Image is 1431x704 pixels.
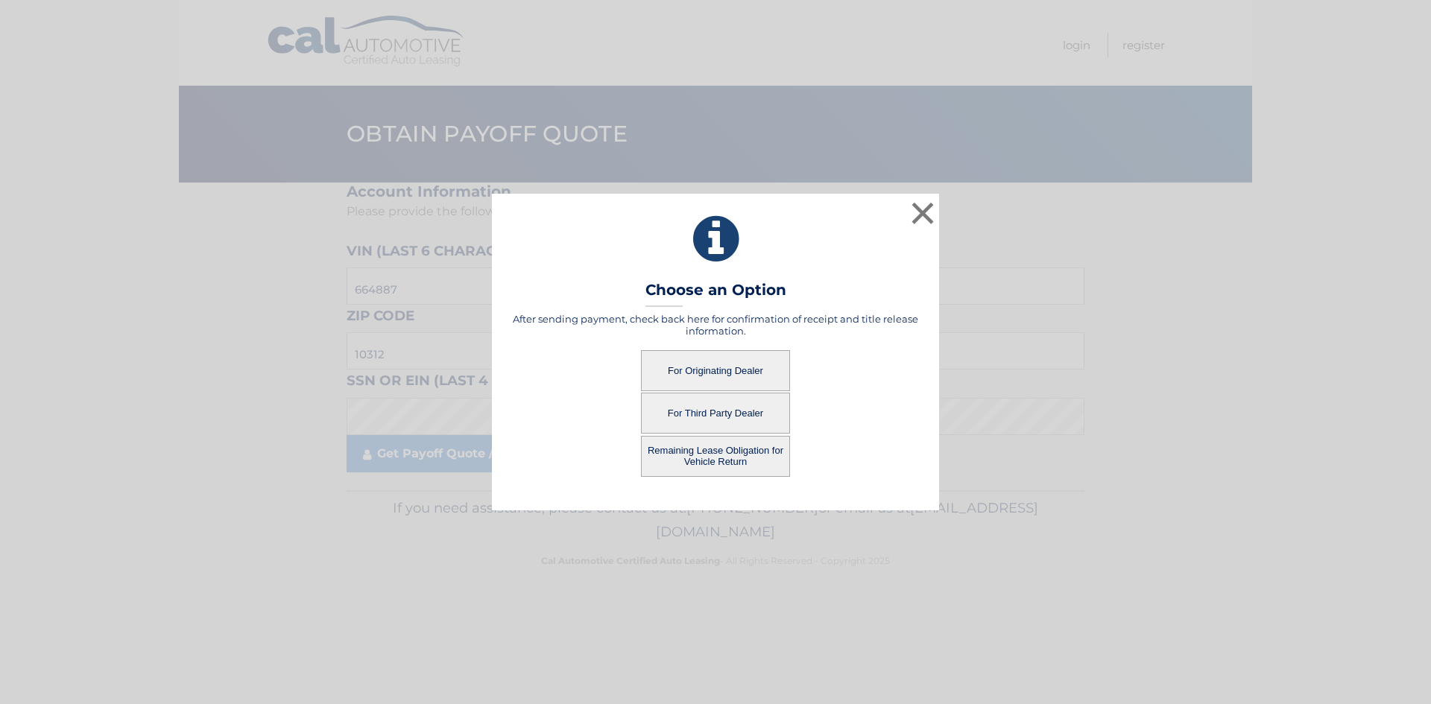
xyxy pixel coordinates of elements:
[908,198,938,228] button: ×
[641,350,790,391] button: For Originating Dealer
[645,281,786,307] h3: Choose an Option
[641,436,790,477] button: Remaining Lease Obligation for Vehicle Return
[511,313,920,337] h5: After sending payment, check back here for confirmation of receipt and title release information.
[641,393,790,434] button: For Third Party Dealer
